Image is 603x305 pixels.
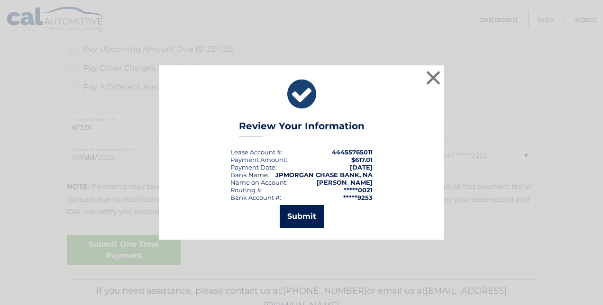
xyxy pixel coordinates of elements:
[317,179,373,186] strong: [PERSON_NAME]
[275,171,373,179] strong: JPMORGAN CHASE BANK, NA
[230,163,275,171] span: Payment Date
[351,156,373,163] span: $617.01
[332,148,373,156] strong: 44455765011
[280,205,324,228] button: Submit
[230,171,269,179] div: Bank Name:
[424,68,443,87] button: ×
[230,179,288,186] div: Name on Account:
[230,186,263,194] div: Routing #:
[350,163,373,171] span: [DATE]
[230,156,287,163] div: Payment Amount:
[230,148,283,156] div: Lease Account #:
[230,194,281,201] div: Bank Account #:
[230,163,277,171] div: :
[239,120,365,137] h3: Review Your Information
